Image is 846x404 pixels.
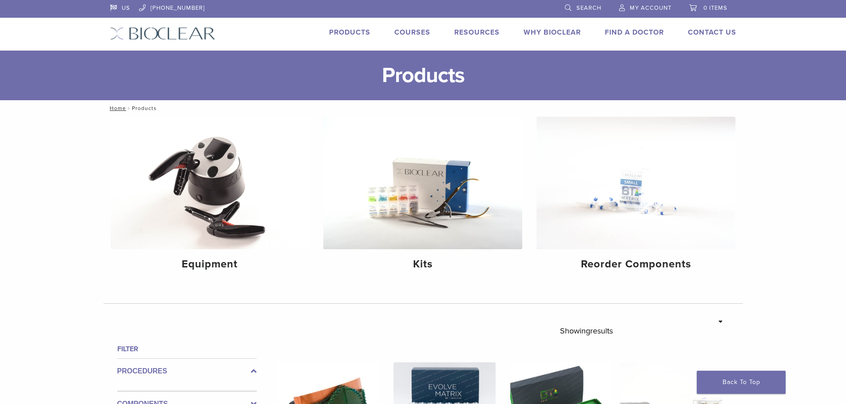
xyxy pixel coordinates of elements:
[688,28,736,37] a: Contact Us
[630,4,671,12] span: My Account
[330,256,515,272] h4: Kits
[117,344,257,354] h4: Filter
[126,106,132,110] span: /
[560,322,613,340] p: Showing results
[576,4,601,12] span: Search
[118,256,302,272] h4: Equipment
[605,28,664,37] a: Find A Doctor
[111,117,310,249] img: Equipment
[329,28,370,37] a: Products
[697,371,786,394] a: Back To Top
[103,100,743,116] nav: Products
[524,28,581,37] a: Why Bioclear
[394,28,430,37] a: Courses
[111,117,310,278] a: Equipment
[536,117,735,249] img: Reorder Components
[703,4,727,12] span: 0 items
[107,105,126,111] a: Home
[323,117,522,249] img: Kits
[454,28,500,37] a: Resources
[110,27,215,40] img: Bioclear
[117,366,257,377] label: Procedures
[544,256,728,272] h4: Reorder Components
[536,117,735,278] a: Reorder Components
[323,117,522,278] a: Kits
